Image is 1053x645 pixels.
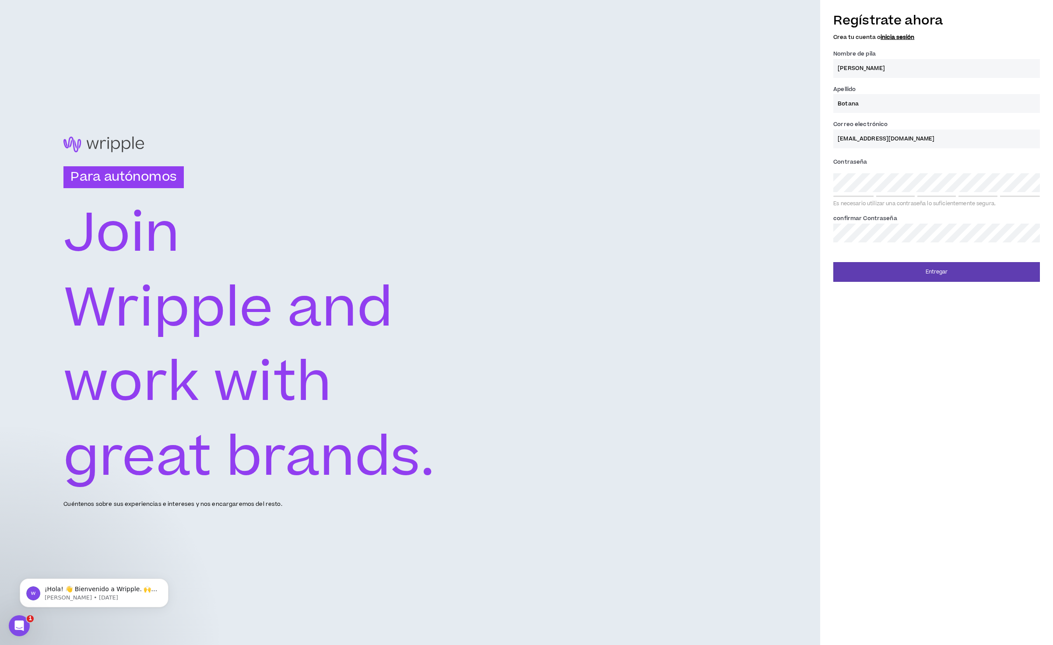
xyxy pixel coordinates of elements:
[833,262,1040,282] button: Entregar
[63,345,333,423] text: work with
[833,94,1040,113] input: Apellido
[63,500,282,508] font: Cuéntenos sobre sus experiencias e intereses y nos encargaremos del resto.
[7,560,182,621] iframe: Mensaje de notificaciones del intercomunicador
[63,270,393,348] text: Wripple and
[833,59,1040,78] input: Nombre de pila
[833,200,996,207] font: Es necesario utilizar una contraseña lo suficientemente segura.
[29,615,32,622] font: 1
[881,33,914,41] a: iniciar sesión
[833,120,888,128] font: Correo electrónico
[833,158,867,166] font: Contraseña
[833,33,881,41] font: Crea tu cuenta o
[926,268,948,276] font: Entregar
[63,419,435,497] text: great brands.
[63,196,180,273] text: Join
[833,214,897,222] font: confirmar Contraseña
[833,11,943,30] font: Regístrate ahora
[833,50,876,58] font: Nombre de pila
[9,615,30,636] iframe: Chat en vivo de Intercom
[833,85,856,93] font: Apellido
[833,130,1040,148] input: Introducir correo electrónico
[70,168,177,186] font: Para autónomos
[881,33,914,41] font: inicia sesión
